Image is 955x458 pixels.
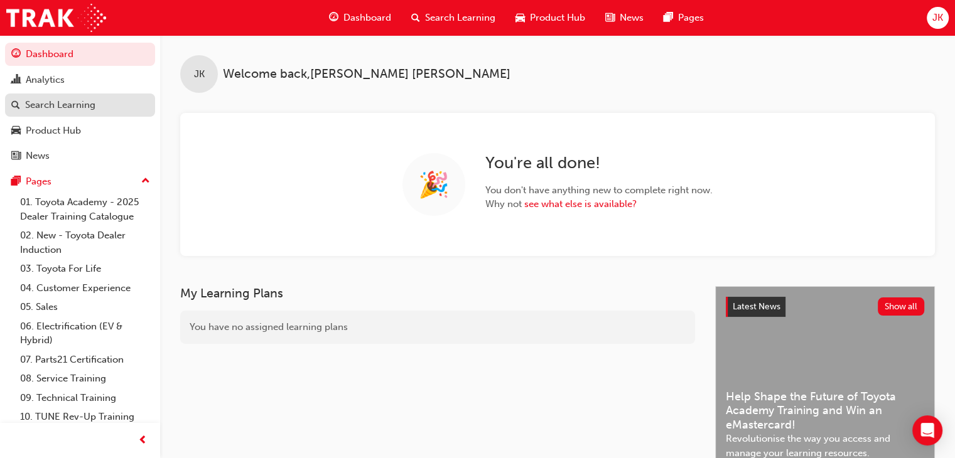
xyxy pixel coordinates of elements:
span: chart-icon [11,75,21,86]
a: 01. Toyota Academy - 2025 Dealer Training Catalogue [15,193,155,226]
span: Latest News [733,301,780,312]
span: Why not [485,197,713,211]
button: DashboardAnalyticsSearch LearningProduct HubNews [5,40,155,170]
span: news-icon [11,151,21,162]
span: News [620,11,644,25]
a: 05. Sales [15,297,155,317]
div: Analytics [26,73,65,87]
button: Pages [5,170,155,193]
h2: You're all done! [485,153,713,173]
a: see what else is available? [524,198,637,210]
span: guage-icon [11,49,21,60]
a: 04. Customer Experience [15,279,155,298]
a: Latest NewsShow all [726,297,924,317]
a: Analytics [5,68,155,92]
a: 10. TUNE Rev-Up Training [15,407,155,427]
span: guage-icon [329,10,338,26]
span: Welcome back , [PERSON_NAME] [PERSON_NAME] [223,67,510,82]
a: 09. Technical Training [15,388,155,408]
div: Search Learning [25,98,95,112]
a: 03. Toyota For Life [15,259,155,279]
h3: My Learning Plans [180,286,695,301]
span: Dashboard [343,11,391,25]
button: JK [927,7,949,29]
a: News [5,144,155,168]
span: Pages [678,11,704,25]
span: up-icon [141,173,150,189]
span: Product Hub [530,11,585,25]
span: Search Learning [425,11,495,25]
span: search-icon [411,10,420,26]
a: 06. Electrification (EV & Hybrid) [15,317,155,350]
span: JK [194,67,205,82]
span: search-icon [11,100,20,111]
span: car-icon [515,10,525,26]
a: Search Learning [5,93,155,117]
a: news-iconNews [595,5,654,31]
a: 07. Parts21 Certification [15,350,155,370]
div: Product Hub [26,124,81,138]
a: guage-iconDashboard [319,5,401,31]
img: Trak [6,4,106,32]
a: car-iconProduct Hub [505,5,595,31]
span: car-icon [11,125,21,137]
span: JK [932,11,943,25]
span: You don't have anything new to complete right now. [485,183,713,198]
a: 08. Service Training [15,369,155,388]
span: pages-icon [664,10,673,26]
a: pages-iconPages [654,5,714,31]
span: news-icon [605,10,615,26]
a: search-iconSearch Learning [401,5,505,31]
div: You have no assigned learning plans [180,311,695,344]
span: pages-icon [11,176,21,188]
a: Dashboard [5,43,155,66]
div: Pages [26,174,51,189]
span: Help Shape the Future of Toyota Academy Training and Win an eMastercard! [726,390,924,432]
div: Open Intercom Messenger [912,415,942,445]
a: 02. New - Toyota Dealer Induction [15,226,155,259]
button: Show all [878,297,925,316]
div: News [26,149,50,163]
a: Product Hub [5,119,155,142]
span: 🎉 [418,178,450,192]
span: prev-icon [138,433,148,449]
